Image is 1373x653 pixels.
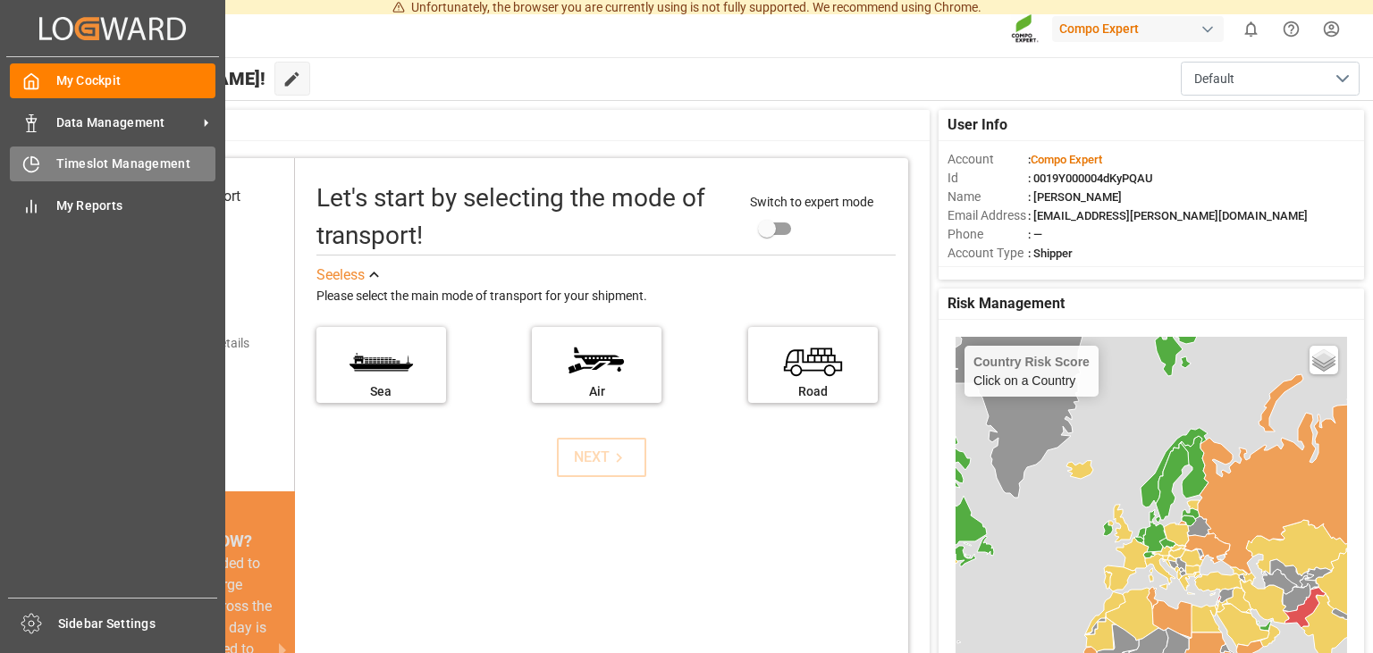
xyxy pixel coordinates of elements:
h4: Country Risk Score [973,355,1090,369]
span: Email Address [948,206,1028,225]
span: Name [948,188,1028,206]
span: Data Management [56,113,198,132]
span: : [PERSON_NAME] [1028,190,1122,204]
span: : [EMAIL_ADDRESS][PERSON_NAME][DOMAIN_NAME] [1028,209,1308,222]
span: Phone [948,225,1028,244]
button: open menu [1181,62,1360,96]
div: Please select the main mode of transport for your shipment. [316,286,896,307]
img: Screenshot%202023-09-29%20at%2010.02.21.png_1712312052.png [1011,13,1040,45]
button: Compo Expert [1052,12,1231,46]
div: NEXT [574,447,628,468]
span: My Cockpit [56,71,216,90]
span: Hello [PERSON_NAME]! [73,62,265,96]
span: Timeslot Management [56,155,216,173]
span: : Shipper [1028,247,1073,260]
button: NEXT [557,438,646,477]
span: Risk Management [948,293,1065,314]
div: Sea [325,382,437,401]
span: Compo Expert [1031,153,1102,166]
div: Add shipping details [138,334,249,353]
div: Road [757,382,869,401]
button: show 0 new notifications [1231,9,1271,49]
div: Compo Expert [1052,16,1224,42]
span: Default [1194,70,1234,88]
span: : — [1028,228,1042,241]
div: Let's start by selecting the mode of transport! [316,180,733,255]
span: : [1028,153,1102,166]
div: See less [316,264,365,286]
span: : 0019Y000004dKyPQAU [1028,172,1153,185]
a: Timeslot Management [10,147,215,181]
span: My Reports [56,197,216,215]
a: Layers [1310,346,1338,374]
span: Sidebar Settings [58,615,218,633]
button: Help Center [1271,9,1311,49]
span: Id [948,169,1028,188]
a: My Reports [10,188,215,222]
a: My Cockpit [10,63,215,98]
div: Click on a Country [973,355,1090,388]
span: User Info [948,114,1007,136]
span: Account Type [948,244,1028,263]
div: Air [541,382,653,401]
span: Switch to expert mode [750,195,873,209]
span: Account [948,150,1028,169]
